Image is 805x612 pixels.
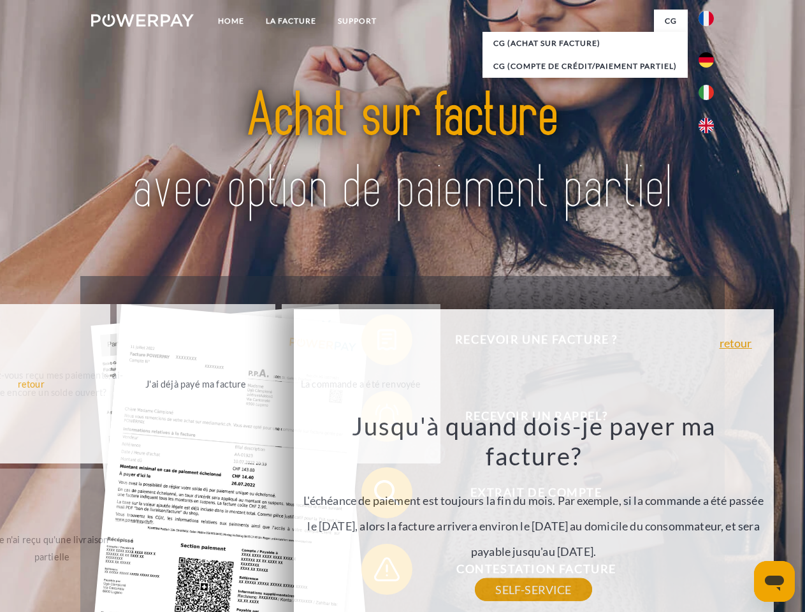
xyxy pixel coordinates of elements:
img: title-powerpay_fr.svg [122,61,683,244]
a: CG (achat sur facture) [482,32,688,55]
img: de [699,52,714,68]
a: CG [654,10,688,33]
a: retour [720,337,752,349]
img: fr [699,11,714,26]
div: L'échéance de paiement est toujours la fin du mois. Par exemple, si la commande a été passée le [... [301,411,766,590]
a: Home [207,10,255,33]
a: CG (Compte de crédit/paiement partiel) [482,55,688,78]
img: logo-powerpay-white.svg [91,14,194,27]
img: it [699,85,714,100]
a: LA FACTURE [255,10,327,33]
img: en [699,118,714,133]
iframe: Bouton de lancement de la fenêtre de messagerie [754,561,795,602]
a: SELF-SERVICE [475,578,591,601]
h3: Jusqu'à quand dois-je payer ma facture? [301,411,766,472]
a: Support [327,10,388,33]
div: J'ai déjà payé ma facture [124,375,268,392]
